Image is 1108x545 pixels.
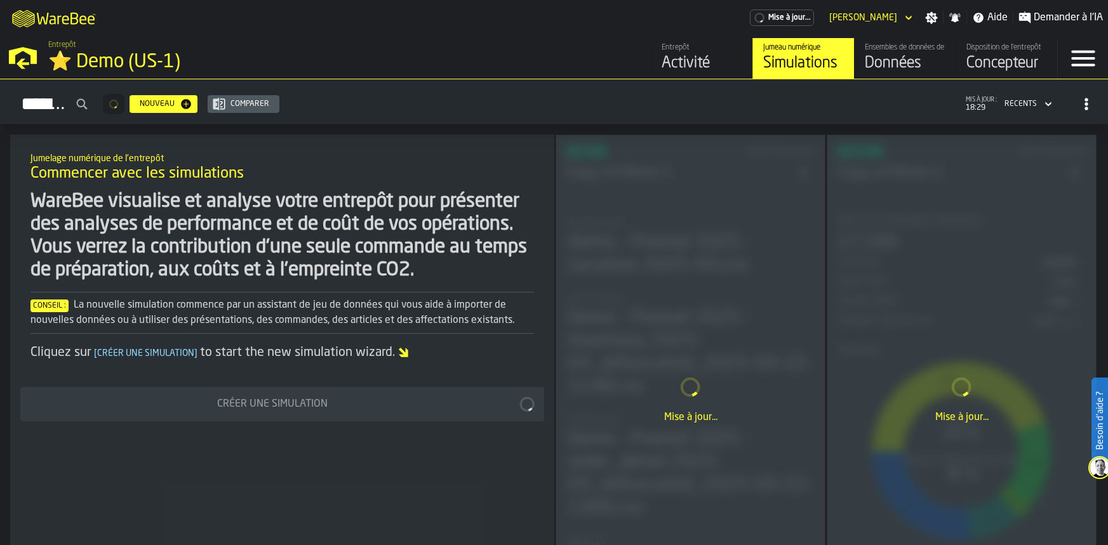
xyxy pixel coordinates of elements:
button: button-Nouveau [130,95,197,113]
div: Données [865,53,945,74]
a: link-to-/wh/i/103622fe-4b04-4da1-b95f-2619b9c959cc/feed/ [651,38,752,79]
div: Jumeau numérique [763,43,844,52]
label: button-toggle-Notifications [944,11,966,24]
label: button-toggle-Aide [967,10,1013,25]
div: Comparer [225,100,274,108]
span: [ [94,349,97,358]
span: Demander à l'IA [1034,10,1103,25]
span: ] [194,349,197,358]
div: Ensembles de données de l'entrepôt [865,43,945,52]
div: title-Commencer avec les simulations [20,145,544,190]
span: Mise à jour... [768,13,811,22]
button: button-Créer une simulation [20,387,544,421]
div: Créer une simulation [28,397,517,412]
div: DropdownMenuValue-4 [1005,100,1037,108]
span: Entrepôt [48,41,76,49]
span: 18:29 [966,103,997,112]
a: link-to-/wh/i/103622fe-4b04-4da1-b95f-2619b9c959cc/settings/billing [750,10,814,26]
label: Besoin d'aide ? [1093,379,1107,463]
div: WareBee visualise et analyse votre entrepôt pour présenter des analyses de performance et de coût... [30,190,534,282]
div: Nouveau [135,100,180,108]
div: La nouvelle simulation commence par un assistant de jeu de données qui vous aide à importer de no... [30,298,534,328]
label: button-toggle-Demander à l'IA [1013,10,1108,25]
span: Commencer avec les simulations [30,164,244,184]
div: Abonnement au menu [750,10,814,26]
button: button-Comparer [208,95,279,113]
div: Simulations [763,53,844,74]
span: Créer une simulation [91,349,200,358]
label: button-toggle-Menu [1058,38,1108,79]
a: link-to-/wh/i/103622fe-4b04-4da1-b95f-2619b9c959cc/simulations [752,38,854,79]
span: mis à jour : [966,96,997,103]
div: Entrepôt [662,43,742,52]
div: Cliquez sur to start the new simulation wizard. [30,344,534,362]
span: Conseil : [30,299,69,312]
div: DropdownMenuValue-4 [999,96,1055,112]
div: Activité [662,53,742,74]
div: DropdownMenuValue-Salma HICHAM [829,13,897,23]
h2: Sub Title [30,151,534,164]
div: Mise à jour... [566,410,815,425]
div: Disposition de l'entrepôt [966,43,1047,52]
span: Aide [987,10,1008,25]
div: DropdownMenuValue-Salma HICHAM [824,10,915,25]
div: ⭐ Demo (US-1) [48,51,391,74]
a: link-to-/wh/i/103622fe-4b04-4da1-b95f-2619b9c959cc/data [854,38,956,79]
a: link-to-/wh/i/103622fe-4b04-4da1-b95f-2619b9c959cc/designer [956,38,1057,79]
div: ButtonLoadMore-Chargement...-Prévenir-Première-Dernière [98,94,130,114]
label: button-toggle-Paramètres [920,11,943,24]
div: Mise à jour... [838,410,1086,425]
div: Concepteur [966,53,1047,74]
